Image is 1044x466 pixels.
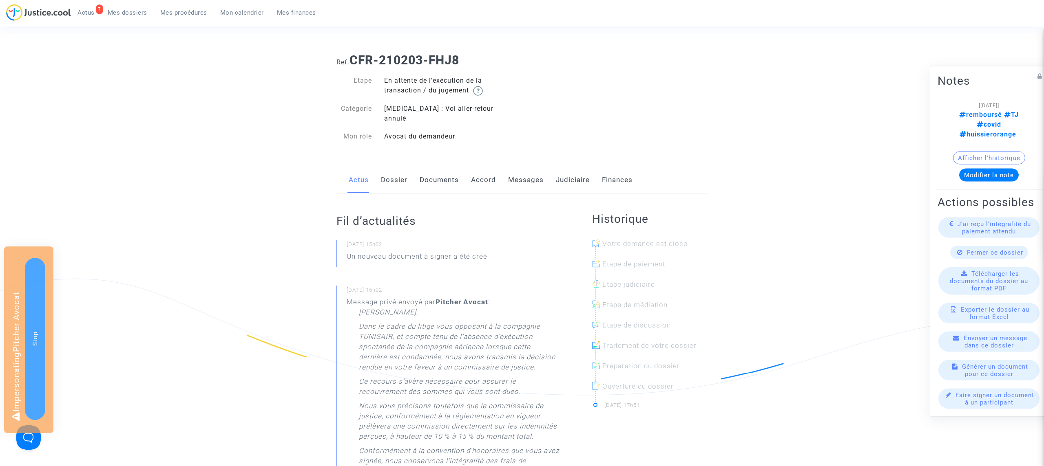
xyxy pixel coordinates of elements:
[592,212,708,226] h2: Historique
[956,391,1034,406] span: Faire signer un document à un participant
[950,270,1028,292] span: Télécharger les documents du dossier au format PDF
[336,214,560,228] h2: Fil d’actualités
[77,9,95,16] span: Actus
[359,376,560,401] p: Ce recours s’avère nécessaire pour assurer le recouvrement des sommes qui vous sont dues.
[420,167,459,193] a: Documents
[977,121,1001,128] span: covid
[347,241,560,251] small: [DATE] 15h02
[964,334,1027,349] span: Envoyer un message dans ce dossier
[214,7,270,19] a: Mon calendrier
[378,132,522,141] div: Avocat du demandeur
[938,195,1040,209] h2: Actions possibles
[160,9,207,16] span: Mes procédures
[330,76,378,96] div: Etape
[330,104,378,123] div: Catégorie
[960,130,1016,138] span: huissierorange
[330,132,378,141] div: Mon rôle
[961,306,1029,321] span: Exporter le dossier au format Excel
[4,246,53,433] div: Impersonating
[349,53,459,67] b: CFR-210203-FHJ8
[958,220,1031,235] span: J'ai reçu l'intégralité du paiement attendu
[71,7,101,19] a: 7Actus
[967,249,1023,256] span: Fermer ce dossier
[101,7,154,19] a: Mes dossiers
[378,104,522,123] div: [MEDICAL_DATA] : Vol aller-retour annulé
[16,425,41,450] iframe: Help Scout Beacon - Open
[962,363,1028,378] span: Générer un document pour ce dossier
[602,167,633,193] a: Finances
[347,286,560,297] small: [DATE] 15h02
[473,86,483,96] img: help.svg
[602,240,688,248] span: Votre demande est close
[108,9,147,16] span: Mes dossiers
[508,167,544,193] a: Messages
[1002,111,1019,119] span: TJ
[471,167,496,193] a: Accord
[359,321,560,376] p: Dans le cadre du litige vous opposant à la compagnie TUNISAIR, et compte tenu de l’absence d’exéc...
[220,9,264,16] span: Mon calendrier
[959,111,1002,119] span: remboursé
[96,4,103,14] div: 7
[154,7,214,19] a: Mes procédures
[436,298,488,306] b: Pitcher Avocat
[359,401,560,446] p: Nous vous précisons toutefois que le commissaire de justice, conformément à la réglementation en ...
[953,152,1025,165] button: Afficher l'historique
[349,167,369,193] a: Actus
[359,307,418,321] p: [PERSON_NAME],
[25,258,45,420] button: Stop
[979,102,999,108] span: [[DATE]]
[31,332,39,346] span: Stop
[556,167,590,193] a: Judiciaire
[6,4,71,21] img: jc-logo.svg
[938,74,1040,88] h2: Notes
[277,9,316,16] span: Mes finances
[381,167,407,193] a: Dossier
[270,7,323,19] a: Mes finances
[378,76,522,96] div: En attente de l'exécution de la transaction / du jugement
[336,58,349,66] span: Ref.
[347,251,487,266] p: Un nouveau document à signer a été créé
[959,169,1019,182] button: Modifier la note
